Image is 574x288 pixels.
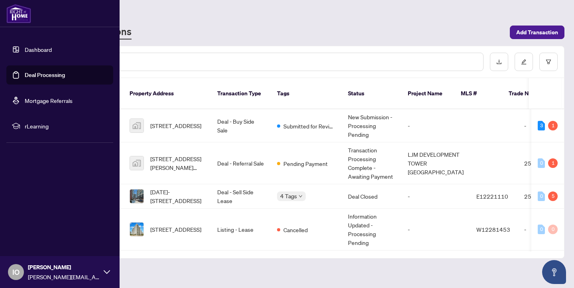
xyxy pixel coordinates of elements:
[342,78,401,109] th: Status
[476,193,508,200] span: E12221110
[538,225,545,234] div: 0
[342,184,401,209] td: Deal Closed
[548,191,558,201] div: 5
[539,53,558,71] button: filter
[502,78,558,109] th: Trade Number
[211,142,271,184] td: Deal - Referral Sale
[538,158,545,168] div: 0
[401,184,470,209] td: -
[496,59,502,65] span: download
[28,263,100,272] span: [PERSON_NAME]
[548,225,558,234] div: 0
[510,26,564,39] button: Add Transaction
[454,78,502,109] th: MLS #
[546,59,551,65] span: filter
[542,260,566,284] button: Open asap
[150,121,201,130] span: [STREET_ADDRESS]
[6,4,31,23] img: logo
[211,109,271,142] td: Deal - Buy Side Sale
[271,78,342,109] th: Tags
[130,156,143,170] img: thumbnail-img
[130,189,143,203] img: thumbnail-img
[25,46,52,53] a: Dashboard
[548,121,558,130] div: 1
[401,78,454,109] th: Project Name
[516,26,558,39] span: Add Transaction
[150,225,201,234] span: [STREET_ADDRESS]
[518,184,574,209] td: 2510750
[515,53,533,71] button: edit
[283,225,308,234] span: Cancelled
[150,187,204,205] span: [DATE]-[STREET_ADDRESS]
[521,59,527,65] span: edit
[538,121,545,130] div: 3
[25,122,108,130] span: rLearning
[476,226,510,233] span: W12281453
[25,97,73,104] a: Mortgage Referrals
[518,109,574,142] td: -
[280,191,297,201] span: 4 Tags
[518,209,574,251] td: -
[150,154,204,172] span: [STREET_ADDRESS][PERSON_NAME][PERSON_NAME]
[299,194,303,198] span: down
[538,191,545,201] div: 0
[123,78,211,109] th: Property Address
[548,158,558,168] div: 1
[283,122,335,130] span: Submitted for Review
[401,109,470,142] td: -
[130,119,143,132] img: thumbnail-img
[342,109,401,142] td: New Submission - Processing Pending
[211,184,271,209] td: Deal - Sell Side Lease
[518,142,574,184] td: 2511417
[342,209,401,251] td: Information Updated - Processing Pending
[401,209,470,251] td: -
[12,266,20,278] span: IO
[401,142,470,184] td: LJM DEVELOPMENT TOWER [GEOGRAPHIC_DATA]
[25,71,65,79] a: Deal Processing
[490,53,508,71] button: download
[283,159,328,168] span: Pending Payment
[28,272,100,281] span: [PERSON_NAME][EMAIL_ADDRESS][DOMAIN_NAME]
[211,209,271,251] td: Listing - Lease
[211,78,271,109] th: Transaction Type
[130,223,143,236] img: thumbnail-img
[342,142,401,184] td: Transaction Processing Complete - Awaiting Payment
